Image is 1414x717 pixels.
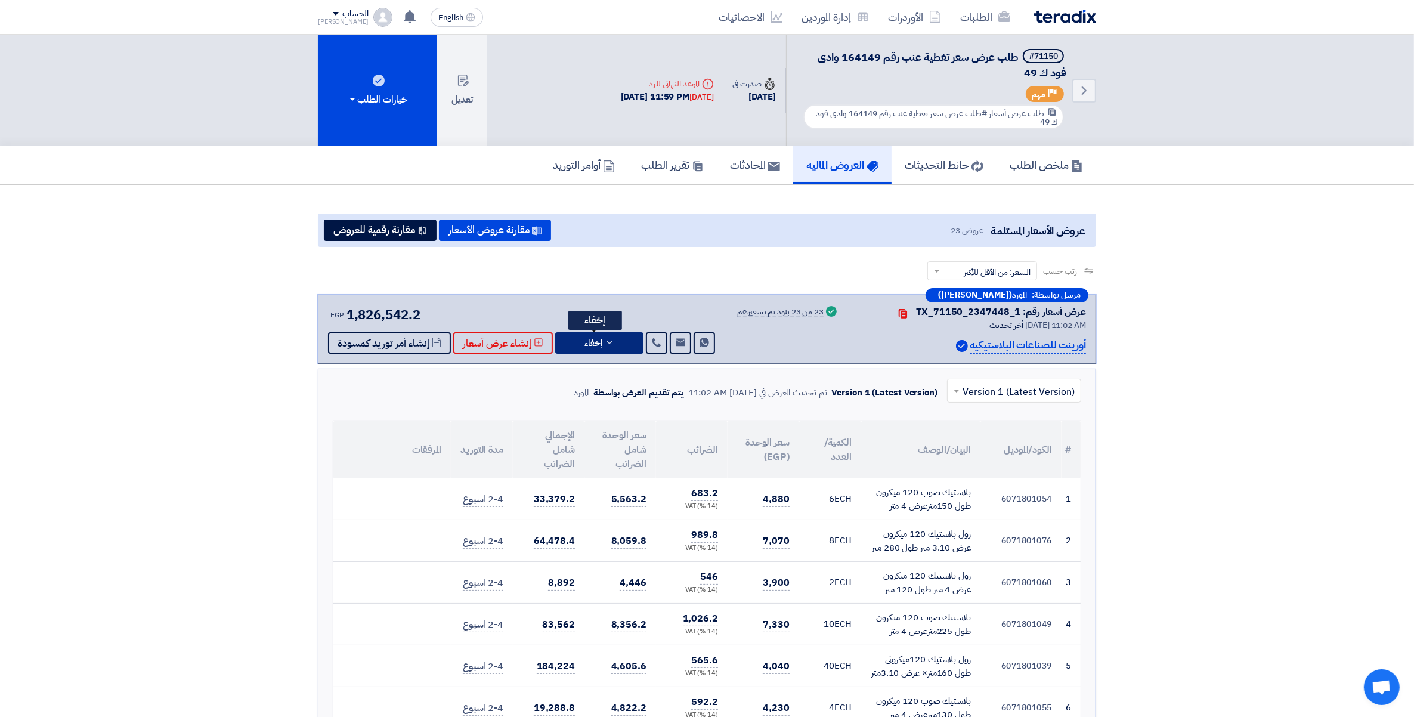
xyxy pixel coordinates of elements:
td: 3 [1062,562,1081,604]
span: 8,892 [548,576,575,591]
span: عروض الأسعار المستلمة [991,222,1085,239]
button: مقارنة عروض الأسعار [439,220,551,241]
span: 33,379.2 [534,492,575,507]
span: 2-4 اسبوع [463,701,503,716]
td: 1 [1062,478,1081,520]
div: رول بلاستيك 120 ميكرون عرض 3.10 متر طول 280 متر [871,527,971,554]
div: بلاستيك صوب 120 ميكرون طول 150مترعرض 4 متر [871,486,971,512]
a: ملخص الطلب [997,146,1096,184]
td: ECH [799,645,861,687]
td: 6071801076 [980,520,1062,562]
td: 6071801049 [980,604,1062,645]
span: مهم [1032,89,1045,100]
div: المورد [574,386,589,400]
span: 40 [824,659,834,672]
span: 565.6 [691,653,718,668]
span: 4,040 [763,659,790,674]
span: طلب عرض سعر تغطية عنب رقم 164149 وادى فود ك 49 [818,49,1066,81]
span: 1,026.2 [683,611,718,626]
span: 546 [700,570,718,585]
th: سعر الوحدة شامل الضرائب [584,421,656,478]
span: أخر تحديث [989,319,1023,332]
div: الحساب [342,9,368,19]
span: #طلب عرض سعر تغطية عنب رقم 164149 وادى فود ك 49 [816,107,1058,128]
span: 7,330 [763,617,790,632]
span: 4,230 [763,701,790,716]
div: (14 %) VAT [666,627,718,637]
h5: أوامر التوريد [553,158,615,172]
div: [DATE] 11:59 PM [621,90,714,104]
span: 5,563.2 [611,492,646,507]
span: 4,605.6 [611,659,646,674]
span: رتب حسب [1043,265,1077,277]
th: # [1062,421,1081,478]
div: [PERSON_NAME] [318,18,369,25]
span: 2-4 اسبوع [463,576,503,591]
th: الإجمالي شامل الضرائب [513,421,584,478]
th: المرفقات [333,421,451,478]
span: 592.2 [691,695,718,710]
span: 64,478.4 [534,534,575,549]
td: 4 [1062,604,1081,645]
h5: حائط التحديثات [905,158,983,172]
h5: ملخص الطلب [1010,158,1083,172]
a: العروض الماليه [793,146,892,184]
th: سعر الوحدة (EGP) [728,421,799,478]
a: الأوردرات [878,3,951,31]
span: 8 [829,534,834,547]
button: إنشاء أمر توريد كمسودة [328,332,451,354]
button: إخفاء [555,332,643,354]
img: profile_test.png [373,8,392,27]
span: السعر: من الأقل للأكثر [964,266,1031,279]
img: Verified Account [956,340,968,352]
h5: طلب عرض سعر تغطية عنب رقم 164149 وادى فود ك 49 [801,49,1066,80]
span: 6 [829,492,834,505]
th: مدة التوريد [451,421,513,478]
span: 2-4 اسبوع [463,492,503,507]
span: 2-4 اسبوع [463,659,503,674]
span: 1,826,542.2 [346,305,420,324]
button: مقارنة رقمية للعروض [324,220,437,241]
div: [DATE] [689,91,713,103]
div: يتم تقديم العرض بواسطة [593,386,683,400]
span: 83,562 [543,617,575,632]
a: إدارة الموردين [792,3,878,31]
img: Teradix logo [1034,10,1096,23]
td: 2 [1062,520,1081,562]
span: [DATE] 11:02 AM [1025,319,1086,332]
th: الكمية/العدد [799,421,861,478]
div: (14 %) VAT [666,585,718,595]
span: 4,880 [763,492,790,507]
a: تقرير الطلب [628,146,717,184]
span: English [438,14,463,22]
button: تعديل [437,35,487,146]
span: إنشاء أمر توريد كمسودة [338,339,429,348]
span: طلب عرض أسعار [989,107,1044,120]
span: 4,446 [620,576,646,591]
div: عرض أسعار رقم: TX_71150_2347448_1 [916,305,1086,319]
td: 6071801039 [980,645,1062,687]
span: إنشاء عرض أسعار [463,339,531,348]
span: 3,900 [763,576,790,591]
div: [DATE] [733,90,776,104]
th: الكود/الموديل [980,421,1062,478]
p: أورينت للصناعات البلاستيكيه [970,338,1086,354]
div: إخفاء [568,311,622,330]
div: تم تحديث العرض في [DATE] 11:02 AM [688,386,827,400]
div: الموعد النهائي للرد [621,78,714,90]
div: Version 1 (Latest Version) [832,386,937,400]
td: ECH [799,604,861,645]
div: خيارات الطلب [348,92,407,107]
span: 184,224 [537,659,575,674]
div: بلاستيك صوب 120 ميكرون طول 225مترعرض 4 متر [871,611,971,638]
div: #71150 [1029,52,1058,61]
span: 8,356.2 [611,617,646,632]
th: الضرائب [656,421,728,478]
h5: المحادثات [730,158,780,172]
button: English [431,8,483,27]
div: (14 %) VAT [666,502,718,512]
button: إنشاء عرض أسعار [453,332,553,354]
a: أوامر التوريد [540,146,628,184]
span: 8,059.8 [611,534,646,549]
span: 4,822.2 [611,701,646,716]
